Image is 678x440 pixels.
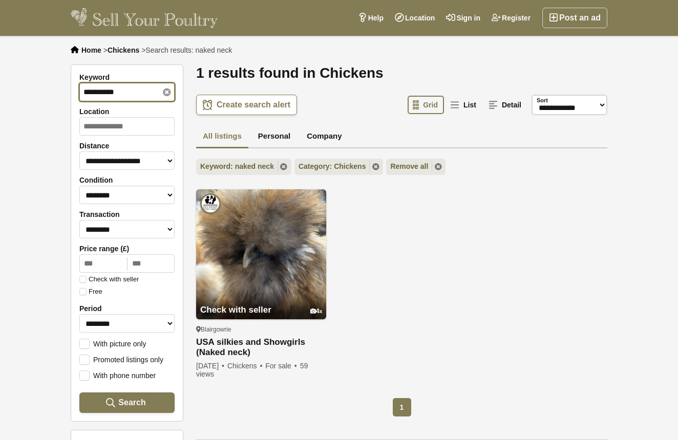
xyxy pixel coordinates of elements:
label: Sort [537,96,548,105]
a: Company [300,125,348,149]
label: Transaction [79,210,175,218]
span: 59 views [196,362,308,378]
span: Search [118,398,145,407]
span: 1 [393,398,411,416]
div: Blairgowrie [196,325,326,334]
strong: neck [227,347,247,357]
a: Help [352,8,389,28]
button: Search [79,392,175,413]
span: Check with seller [200,305,271,315]
span: Search results: naked neck [145,46,232,54]
label: Keyword [79,73,175,81]
label: With phone number [79,370,156,380]
img: Elljayart USA Silkies and Showgirls [200,193,221,214]
label: Period [79,304,175,313]
div: 4 [310,307,323,315]
a: Detail [483,96,527,114]
a: Category: Chickens [294,159,383,175]
label: Check with seller [79,276,139,283]
a: Grid [408,96,444,114]
label: Distance [79,142,175,150]
a: Check with seller 4 [196,285,326,319]
a: List [445,96,482,114]
span: For sale [265,362,298,370]
h1: 1 results found in Chickens [196,64,607,82]
a: Location [389,8,440,28]
span: Chickens [227,362,264,370]
label: Condition [79,176,175,184]
li: > [141,46,232,54]
span: Grid [423,101,438,109]
img: USA silkies and Showgirls (Naked neck) [196,189,326,319]
a: Create search alert [196,95,297,115]
a: All listings [196,125,248,149]
label: With picture only [79,339,146,348]
span: [DATE] [196,362,225,370]
label: Location [79,107,175,116]
img: Sell Your Poultry [71,8,218,28]
label: Free [79,288,102,295]
li: > [103,46,139,54]
a: Sign in [440,8,486,28]
a: Keyword: naked neck [196,159,291,175]
span: Detail [502,101,521,109]
strong: Naked [199,347,225,357]
a: Personal [251,125,297,149]
a: Register [486,8,536,28]
label: Promoted listings only [79,355,163,364]
span: Create search alert [217,100,290,110]
span: List [463,101,476,109]
a: Chickens [108,46,139,54]
a: Remove all [386,159,446,175]
a: USA silkies and Showgirls (Naked neck) [196,337,326,358]
a: Home [81,46,101,54]
label: Price range (£) [79,245,175,253]
a: Post an ad [542,8,607,28]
